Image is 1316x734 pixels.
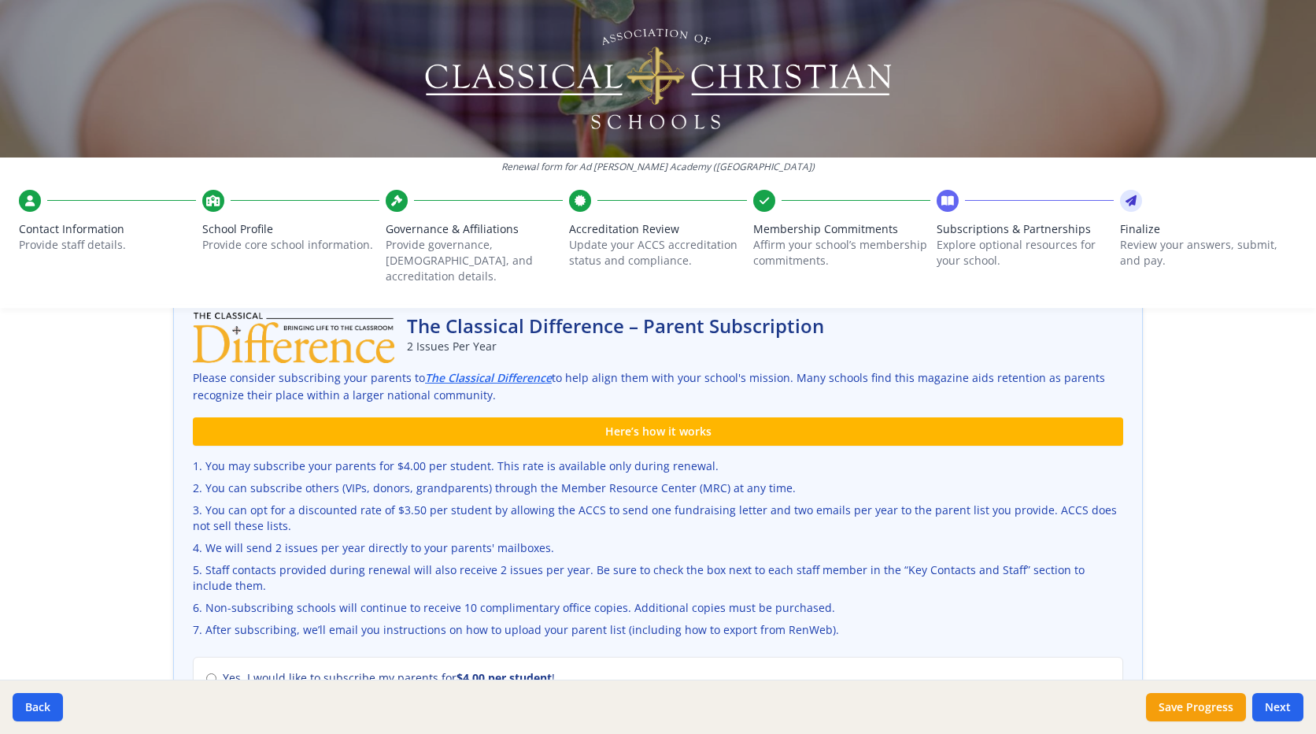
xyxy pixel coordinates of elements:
span: Membership Commitments [753,221,930,237]
li: Non-subscribing schools will continue to receive 10 complimentary office copies. Additional copie... [193,600,1123,616]
span: Accreditation Review [569,221,746,237]
span: Yes. I would like to subscribe my parents for ! [223,670,555,686]
p: Affirm your school’s membership commitments. [753,237,930,269]
p: Update your ACCS accreditation status and compliance. [569,237,746,269]
span: Contact Information [19,221,196,237]
img: The Classical Difference [193,313,394,363]
a: The Classical Difference [425,369,552,387]
li: Staff contacts provided during renewal will also receive 2 issues per year. Be sure to check the ... [193,562,1123,594]
div: Here’s how it works [193,417,1123,446]
img: Logo [423,24,894,134]
input: Yes. I would like to subscribe my parents for$4.00 per student! [206,673,216,684]
span: Finalize [1120,221,1297,237]
li: You can opt for a discounted rate of $3.50 per student by allowing the ACCS to send one fundraisi... [193,502,1123,534]
li: You can subscribe others (VIPs, donors, grandparents) through the Member Resource Center (MRC) at... [193,480,1123,496]
p: Explore optional resources for your school. [937,237,1114,269]
strong: $4.00 per student [457,670,552,685]
p: 2 Issues Per Year [407,339,824,354]
li: After subscribing, we’ll email you instructions on how to upload your parent list (including how ... [193,622,1123,638]
li: You may subscribe your parents for $4.00 per student. This rate is available only during renewal. [193,458,1123,474]
h2: The Classical Difference – Parent Subscription [407,313,824,339]
li: We will send 2 issues per year directly to your parents' mailboxes. [193,540,1123,556]
p: Please consider subscribing your parents to to help align them with your school's mission. Many s... [193,369,1123,406]
span: Subscriptions & Partnerships [937,221,1114,237]
span: Governance & Affiliations [386,221,563,237]
p: Provide governance, [DEMOGRAPHIC_DATA], and accreditation details. [386,237,563,284]
button: Back [13,693,63,721]
button: Next [1252,693,1303,721]
p: Provide staff details. [19,237,196,253]
p: Provide core school information. [202,237,379,253]
button: Save Progress [1146,693,1246,721]
p: Review your answers, submit, and pay. [1120,237,1297,269]
span: School Profile [202,221,379,237]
